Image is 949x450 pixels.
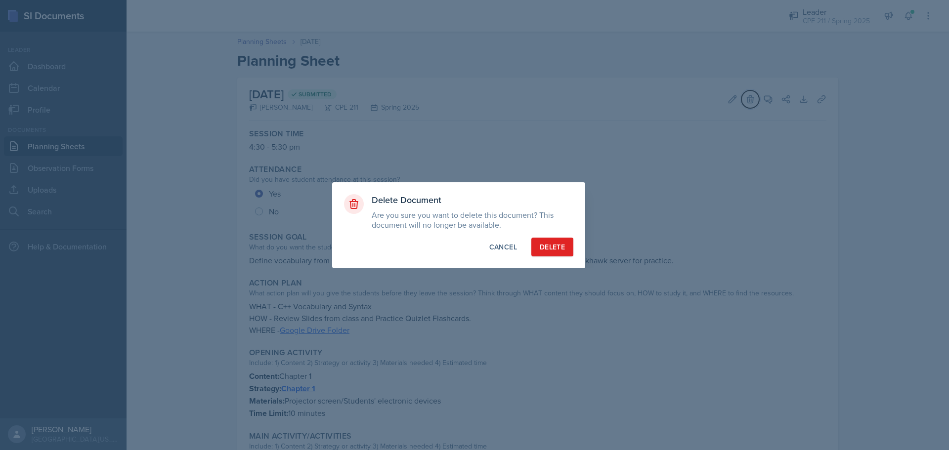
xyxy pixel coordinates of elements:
div: Delete [540,242,565,252]
h3: Delete Document [372,194,573,206]
button: Delete [531,238,573,256]
button: Cancel [481,238,525,256]
p: Are you sure you want to delete this document? This document will no longer be available. [372,210,573,230]
div: Cancel [489,242,517,252]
